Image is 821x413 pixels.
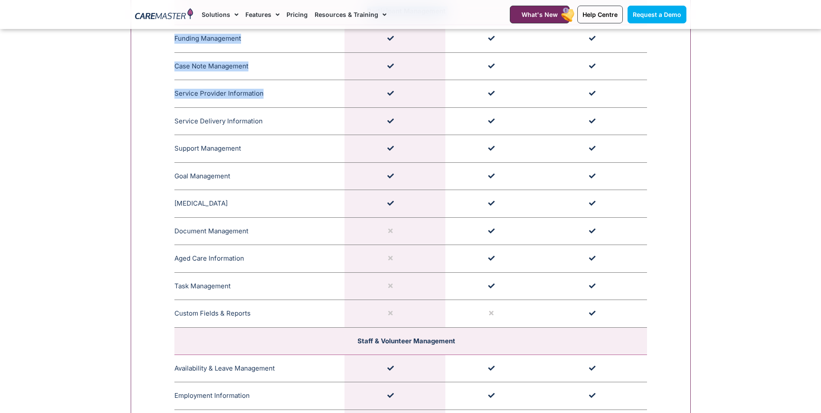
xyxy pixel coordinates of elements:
td: Funding Management [174,25,344,53]
span: What's New [522,11,558,18]
td: Case Note Management [174,52,344,80]
td: Custom Fields & Reports [174,300,344,328]
td: Service Provider Information [174,80,344,108]
span: Help Centre [583,11,618,18]
td: [MEDICAL_DATA] [174,190,344,218]
span: Staff & Volunteer Management [357,337,455,345]
td: Availability & Leave Management [174,355,344,382]
td: Service Delivery Information [174,107,344,135]
a: What's New [510,6,570,23]
td: Document Management [174,217,344,245]
a: Help Centre [577,6,623,23]
td: Goal Management [174,162,344,190]
td: Task Management [174,272,344,300]
td: Support Management [174,135,344,163]
a: Request a Demo [628,6,686,23]
span: Request a Demo [633,11,681,18]
td: Aged Care Information [174,245,344,273]
img: CareMaster Logo [135,8,193,21]
td: Employment Information [174,382,344,410]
